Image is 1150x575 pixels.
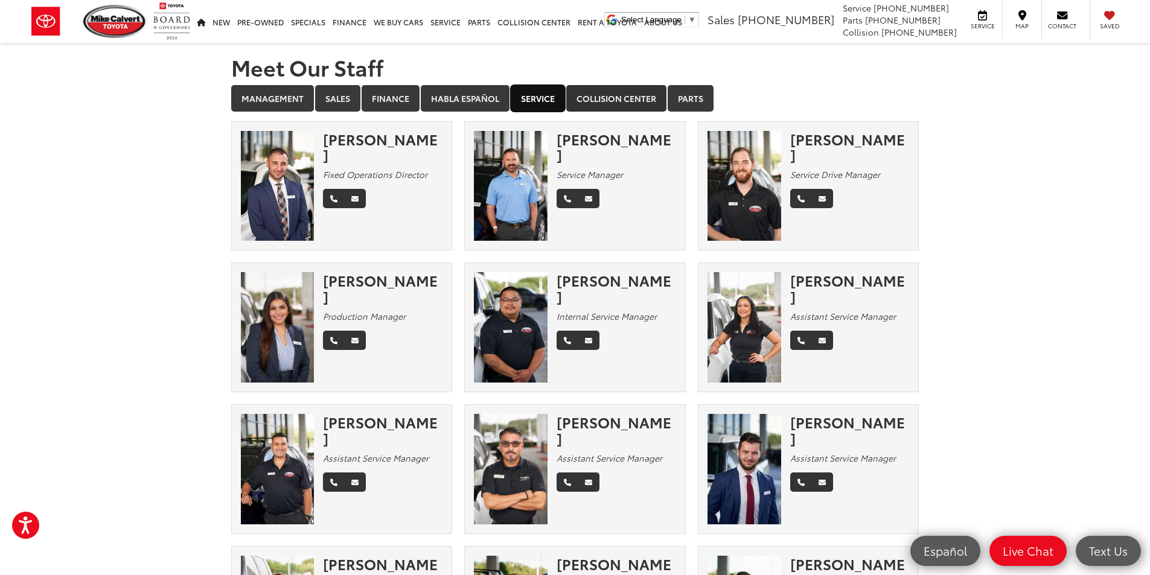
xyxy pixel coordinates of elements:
img: Mike Calvert Toyota [83,5,147,38]
a: Email [344,331,366,350]
a: Email [811,331,833,350]
a: Phone [323,472,345,492]
a: Collision Center [566,85,666,112]
em: Service Drive Manager [790,168,880,180]
a: Email [344,472,366,492]
div: [PERSON_NAME] [790,272,910,304]
a: Phone [323,331,345,350]
a: Habla Español [421,85,510,112]
a: Service [511,85,565,112]
div: [PERSON_NAME] [557,272,676,304]
span: [PHONE_NUMBER] [881,26,957,38]
a: Email [811,189,833,208]
em: Assistant Service Manager [557,452,662,464]
span: [PHONE_NUMBER] [738,11,834,27]
em: Assistant Service Manager [790,310,896,322]
img: Ross Rubio [474,414,548,524]
h1: Meet Our Staff [231,55,919,79]
em: Service Manager [557,168,623,180]
span: Saved [1096,22,1123,30]
span: Map [1009,22,1035,30]
a: Text Us [1076,536,1141,566]
em: Assistant Service Manager [790,452,896,464]
em: Internal Service Manager [557,310,657,322]
a: Phone [557,331,578,350]
a: Sales [315,85,360,112]
div: [PERSON_NAME] [557,414,676,446]
span: ▼ [688,15,696,24]
a: Email [344,189,366,208]
img: Starr Hines [708,272,781,383]
a: Phone [557,472,578,492]
a: Live Chat [989,536,1067,566]
img: Matthew Winston [241,131,315,241]
a: Email [578,189,599,208]
div: [PERSON_NAME] [790,131,910,163]
span: Parts [843,14,863,26]
div: [PERSON_NAME] [790,414,910,446]
a: Email [811,472,833,492]
a: Phone [557,189,578,208]
a: Phone [790,331,812,350]
em: Assistant Service Manager [323,452,429,464]
span: [PHONE_NUMBER] [874,2,949,14]
span: Español [918,543,973,558]
img: Paco Mendoza [474,272,548,383]
a: Phone [790,189,812,208]
div: [PERSON_NAME] [323,131,442,163]
a: Finance [362,85,420,112]
img: Faith Pretre [241,272,315,383]
a: Phone [323,189,345,208]
a: Phone [790,472,812,492]
a: Parts [668,85,714,112]
img: Eric Majors [474,131,548,241]
a: Email [578,331,599,350]
a: Management [231,85,314,112]
div: [PERSON_NAME] [323,414,442,446]
span: Sales [708,11,735,27]
div: [PERSON_NAME] [557,131,676,163]
span: Text Us [1083,543,1134,558]
span: Live Chat [997,543,1059,558]
img: James Bagwell [708,131,781,241]
em: Production Manager [323,310,406,322]
span: Service [969,22,996,30]
span: [PHONE_NUMBER] [865,14,941,26]
span: Contact [1048,22,1076,30]
div: Department Tabs [231,85,919,113]
a: Español [910,536,980,566]
img: Jonathan Hiatt [708,414,781,524]
span: Collision [843,26,879,38]
img: Joseph Bernal [241,414,315,524]
em: Fixed Operations Director [323,168,427,180]
a: Email [578,472,599,492]
span: Service [843,2,871,14]
div: [PERSON_NAME] [323,272,442,304]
